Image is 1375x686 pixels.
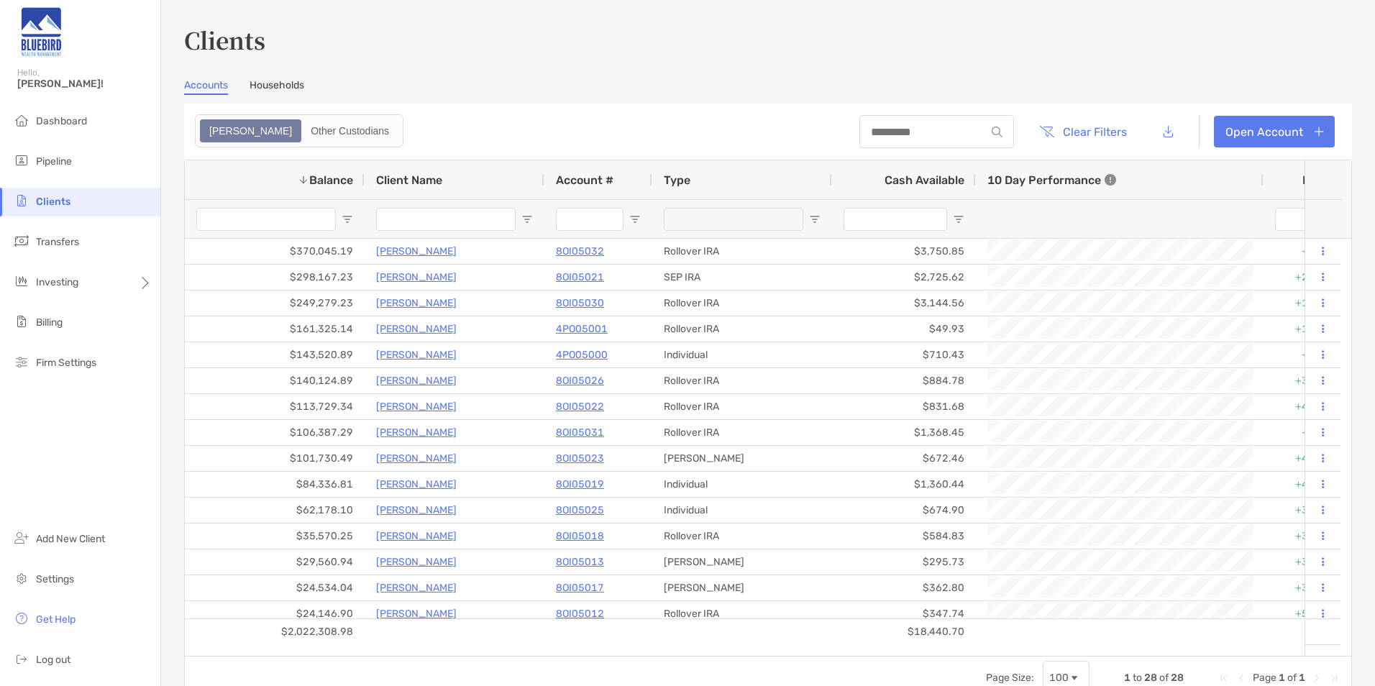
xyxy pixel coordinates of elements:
div: 100 [1049,672,1069,684]
a: [PERSON_NAME] [376,372,457,390]
input: Balance Filter Input [196,208,336,231]
a: 4PO05000 [556,346,608,364]
span: Balance [309,173,353,187]
a: 8OI05017 [556,579,604,597]
div: $161,325.14 [185,316,365,342]
p: 8OI05032 [556,242,604,260]
div: +38.08% [1264,368,1350,393]
div: Last Page [1328,672,1340,684]
p: [PERSON_NAME] [376,553,457,571]
img: investing icon [13,273,30,290]
div: Page Size: [986,672,1034,684]
span: Clients [36,196,70,208]
div: First Page [1218,672,1230,684]
div: Individual [652,342,832,367]
a: [PERSON_NAME] [376,605,457,623]
div: $370,045.19 [185,239,365,264]
span: Log out [36,654,70,666]
a: 8OI05031 [556,424,604,442]
a: 8OI05019 [556,475,604,493]
img: dashboard icon [13,111,30,129]
a: [PERSON_NAME] [376,320,457,338]
div: $35,570.25 [185,523,365,549]
img: billing icon [13,313,30,330]
button: Open Filter Menu [809,214,821,225]
div: Individual [652,472,832,497]
h3: Clients [184,23,1352,56]
div: $295.73 [832,549,976,575]
div: +58.30% [1264,601,1350,626]
span: 1 [1124,672,1130,684]
img: add_new_client icon [13,529,30,546]
a: [PERSON_NAME] [376,424,457,442]
a: [PERSON_NAME] [376,501,457,519]
div: Rollover IRA [652,239,832,264]
span: Add New Client [36,533,105,545]
img: pipeline icon [13,152,30,169]
p: [PERSON_NAME] [376,449,457,467]
a: 8OI05023 [556,449,604,467]
div: +15.21% [1264,291,1350,316]
p: 8OI05026 [556,372,604,390]
span: Type [664,173,690,187]
div: $106,387.29 [185,420,365,445]
span: Dashboard [36,115,87,127]
div: $362.80 [832,575,976,600]
span: Investing [36,276,78,288]
a: 4PO05001 [556,320,608,338]
div: segmented control [195,114,403,147]
a: 8OI05021 [556,268,604,286]
span: [PERSON_NAME]! [17,78,152,90]
span: Cash Available [885,173,964,187]
div: $2,022,308.98 [185,619,365,644]
div: $1,368.45 [832,420,976,445]
div: +41.98% [1264,446,1350,471]
div: +7.12% [1264,239,1350,264]
img: Zoe Logo [17,6,65,58]
button: Open Filter Menu [521,214,533,225]
a: 8OI05030 [556,294,604,312]
img: get-help icon [13,610,30,627]
div: SEP IRA [652,265,832,290]
div: $24,534.04 [185,575,365,600]
span: of [1159,672,1169,684]
div: $29,560.94 [185,549,365,575]
img: settings icon [13,570,30,587]
a: 8OI05018 [556,527,604,545]
button: Clear Filters [1028,116,1138,147]
span: Get Help [36,613,76,626]
a: 8OI05013 [556,553,604,571]
p: 8OI05012 [556,605,604,623]
div: +31.99% [1264,575,1350,600]
div: +38.10% [1264,549,1350,575]
a: [PERSON_NAME] [376,268,457,286]
span: Page [1253,672,1276,684]
a: [PERSON_NAME] [376,346,457,364]
p: 8OI05022 [556,398,604,416]
span: to [1133,672,1142,684]
div: Previous Page [1235,672,1247,684]
img: logout icon [13,650,30,667]
div: ITD [1302,173,1338,187]
span: Transfers [36,236,79,248]
span: 28 [1171,672,1184,684]
div: +11.23% [1264,316,1350,342]
div: $84,336.81 [185,472,365,497]
div: Rollover IRA [652,316,832,342]
p: [PERSON_NAME] [376,294,457,312]
p: [PERSON_NAME] [376,475,457,493]
div: Other Custodians [303,121,397,141]
div: $831.68 [832,394,976,419]
div: +32.42% [1264,523,1350,549]
img: clients icon [13,192,30,209]
a: [PERSON_NAME] [376,398,457,416]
